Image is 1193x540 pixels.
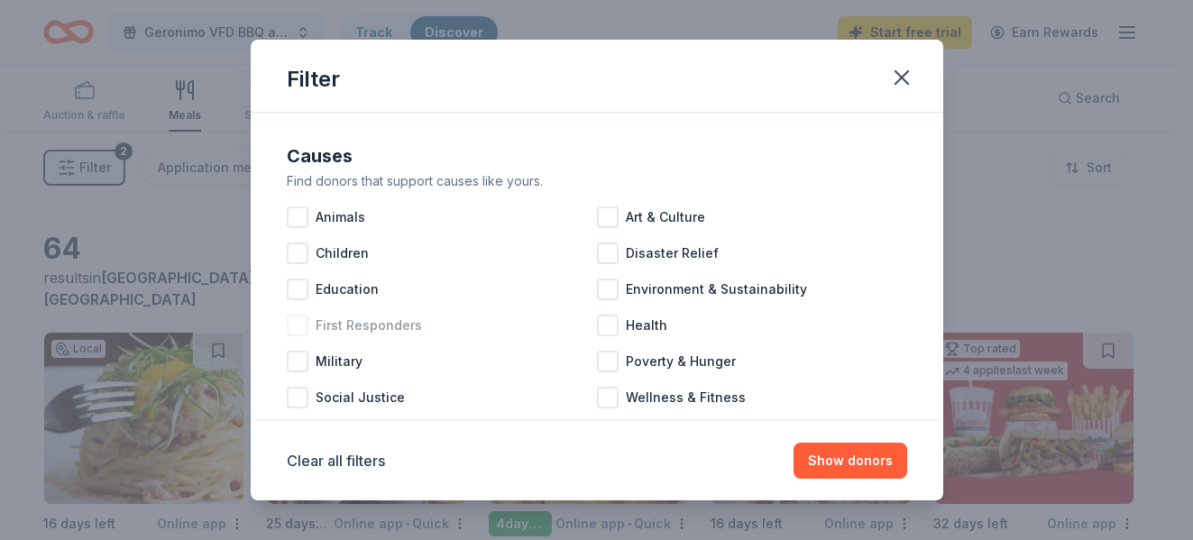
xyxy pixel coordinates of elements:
span: Wellness & Fitness [626,387,746,408]
span: Art & Culture [626,206,705,228]
span: Education [316,279,379,300]
div: Find donors that support causes like yours. [287,170,907,192]
span: Health [626,315,667,336]
span: First Responders [316,315,422,336]
span: Disaster Relief [626,243,719,264]
span: Social Justice [316,387,405,408]
span: Animals [316,206,365,228]
span: Children [316,243,369,264]
button: Show donors [794,443,907,479]
span: Military [316,351,362,372]
button: Clear all filters [287,450,385,471]
div: Filter [287,65,340,94]
span: Environment & Sustainability [626,279,807,300]
span: Poverty & Hunger [626,351,736,372]
div: Causes [287,142,907,170]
